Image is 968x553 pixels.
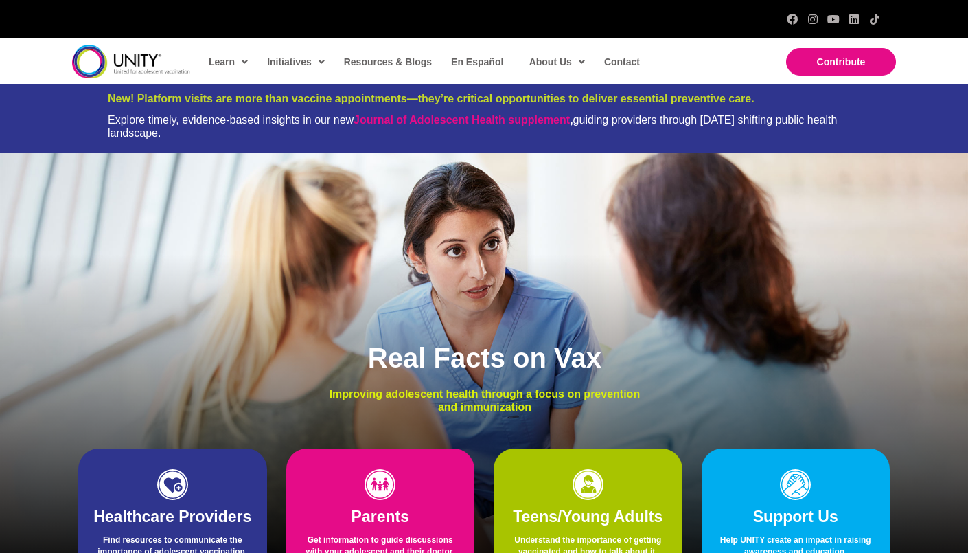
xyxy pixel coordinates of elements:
[344,56,432,67] span: Resources & Blogs
[368,343,601,373] span: Real Facts on Vax
[267,52,325,72] span: Initiatives
[209,52,248,72] span: Learn
[573,469,603,500] img: icon-teens-1
[365,469,395,500] img: icon-parents-1
[597,46,645,78] a: Contact
[319,387,651,414] p: Improving adolescent health through a focus on prevention and immunization
[354,114,570,126] a: Journal of Adolescent Health supplement
[72,45,190,78] img: unity-logo-dark
[444,46,509,78] a: En Español
[786,48,896,76] a: Contribute
[787,14,798,25] a: Facebook
[849,14,860,25] a: LinkedIn
[108,113,860,139] div: Explore timely, evidence-based insights in our new guiding providers through [DATE] shifting publ...
[354,114,573,126] strong: ,
[807,14,818,25] a: Instagram
[817,56,866,67] span: Contribute
[92,507,253,528] h2: Healthcare Providers
[604,56,640,67] span: Contact
[300,507,461,528] h2: Parents
[780,469,811,500] img: icon-support-1
[507,507,669,528] h2: Teens/Young Adults
[828,14,839,25] a: YouTube
[451,56,503,67] span: En Español
[337,46,437,78] a: Resources & Blogs
[715,507,877,528] h2: Support Us
[529,52,585,72] span: About Us
[522,46,590,78] a: About Us
[157,469,188,500] img: icon-HCP-1
[869,14,880,25] a: TikTok
[108,93,754,104] span: New! Platform visits are more than vaccine appointments—they’re critical opportunities to deliver...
